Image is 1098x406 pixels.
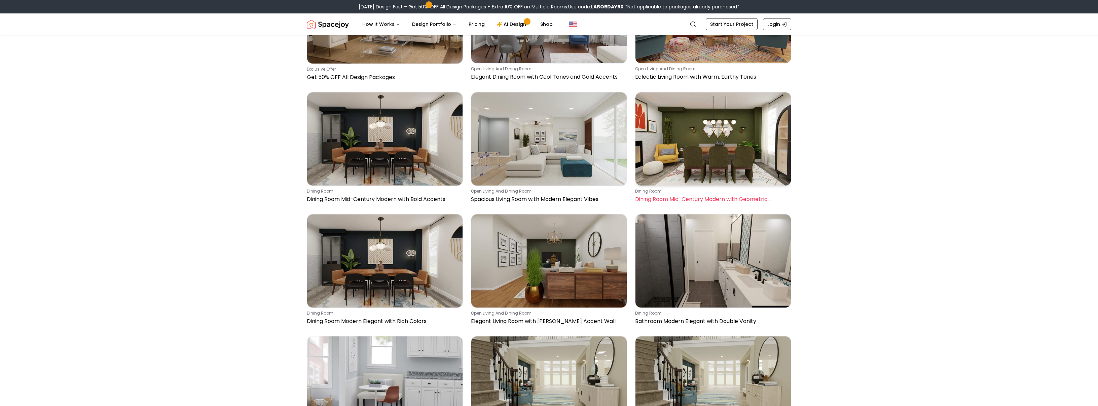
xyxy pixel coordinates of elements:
[535,17,558,31] a: Shop
[471,317,624,325] p: Elegant Living Room with [PERSON_NAME] Accent Wall
[357,17,405,31] button: How It Works
[357,17,558,31] nav: Main
[635,195,789,203] p: Dining Room Mid-Century Modern with Geometric Lighting
[624,3,739,10] span: *Not applicable to packages already purchased*
[635,92,791,206] a: Dining Room Mid-Century Modern with Geometric Lightingdining roomDining Room Mid-Century Modern w...
[471,311,624,316] p: open living and dining room
[763,18,791,30] a: Login
[307,189,460,194] p: dining room
[471,66,624,72] p: open living and dining room
[307,311,460,316] p: dining room
[307,17,349,31] a: Spacejoy
[635,317,789,325] p: Bathroom Modern Elegant with Double Vanity
[569,20,577,28] img: United States
[307,13,791,35] nav: Global
[635,214,791,308] img: Bathroom Modern Elegant with Double Vanity
[471,92,627,186] img: Spacious Living Room with Modern Elegant Vibes
[568,3,624,10] span: Use code:
[471,73,624,81] p: Elegant Dining Room with Cool Tones and Gold Accents
[307,214,463,308] img: Dining Room Modern Elegant with Rich Colors
[635,92,791,186] img: Dining Room Mid-Century Modern with Geometric Lighting
[307,17,349,31] img: Spacejoy Logo
[359,3,739,10] div: [DATE] Design Fest – Get 50% OFF All Design Packages + Extra 10% OFF on Multiple Rooms.
[307,92,463,206] a: Dining Room Mid-Century Modern with Bold Accentsdining roomDining Room Mid-Century Modern with Bo...
[307,195,460,203] p: Dining Room Mid-Century Modern with Bold Accents
[407,17,462,31] button: Design Portfolio
[307,214,463,328] a: Dining Room Modern Elegant with Rich Colorsdining roomDining Room Modern Elegant with Rich Colors
[635,214,791,328] a: Bathroom Modern Elegant with Double Vanitydining roomBathroom Modern Elegant with Double Vanity
[635,73,789,81] p: Eclectic Living Room with Warm, Earthy Tones
[591,3,624,10] b: LABORDAY50
[307,67,460,72] p: Exclusive Offer
[635,66,789,72] p: open living and dining room
[471,189,624,194] p: open living and dining room
[706,18,758,30] a: Start Your Project
[491,17,534,31] a: AI Design
[635,189,789,194] p: dining room
[471,214,627,308] img: Elegant Living Room with Rich Green Accent Wall
[471,214,627,328] a: Elegant Living Room with Rich Green Accent Wallopen living and dining roomElegant Living Room wit...
[471,195,624,203] p: Spacious Living Room with Modern Elegant Vibes
[307,92,463,186] img: Dining Room Mid-Century Modern with Bold Accents
[635,311,789,316] p: dining room
[307,317,460,325] p: Dining Room Modern Elegant with Rich Colors
[307,73,460,81] p: Get 50% OFF All Design Packages
[471,92,627,206] a: Spacious Living Room with Modern Elegant Vibesopen living and dining roomSpacious Living Room wit...
[463,17,490,31] a: Pricing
